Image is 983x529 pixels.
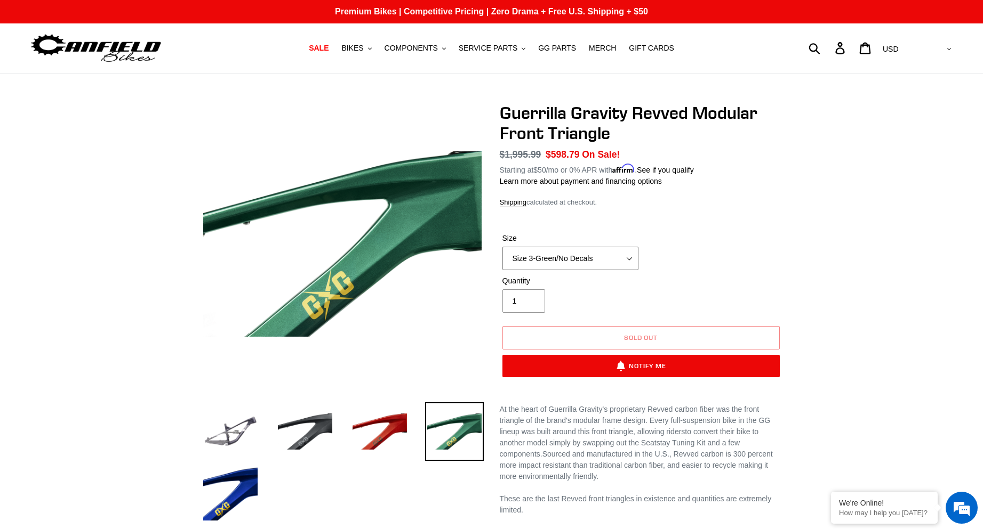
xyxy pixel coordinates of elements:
div: We're Online! [839,499,930,507]
input: Search [814,36,842,60]
p: Starting at /mo or 0% APR with . [500,162,694,176]
span: to convert their bike to another model simply by swapping out the Seatstay Tuning Kit and a few c... [500,427,759,458]
span: GIFT CARDS [629,44,674,53]
button: COMPONENTS [379,41,451,55]
span: $598.79 [546,149,579,160]
a: MERCH [584,41,621,55]
div: Minimize live chat window [175,5,201,31]
span: On Sale! [582,148,620,161]
span: Sold out [624,333,658,341]
span: At the heart of Guerrilla Gravity's proprietary Revved carbon fiber was the front triangle of the... [500,405,771,436]
a: GIFT CARDS [624,41,680,55]
a: SALE [303,41,334,55]
button: SERVICE PARTS [453,41,531,55]
img: Load image into Gallery viewer, Guerrilla Gravity Revved Modular Front Triangle [201,464,260,523]
span: $50 [533,166,546,174]
textarea: Type your message and hit 'Enter' [5,291,203,328]
a: GG PARTS [533,41,581,55]
img: Canfield Bikes [29,31,163,65]
img: Load image into Gallery viewer, Guerrilla Gravity Revved Modular Front Triangle [201,402,260,461]
div: calculated at checkout. [500,197,782,208]
h1: Guerrilla Gravity Revved Modular Front Triangle [500,103,782,144]
span: COMPONENTS [385,44,438,53]
span: MERCH [589,44,616,53]
img: d_696896380_company_1647369064580_696896380 [34,53,61,80]
div: Navigation go back [12,59,28,75]
a: Learn more about payment and financing options [500,177,662,185]
span: BIKES [341,44,363,53]
img: Load image into Gallery viewer, Guerrilla Gravity Revved Modular Front Triangle [350,402,409,461]
label: Quantity [502,275,638,287]
s: $1,995.99 [500,149,541,160]
span: SERVICE PARTS [459,44,517,53]
button: Sold out [502,326,780,349]
div: These are the last Revved front triangles in existence and quantities are extremely limited. [500,493,782,516]
span: GG PARTS [538,44,576,53]
span: We're online! [62,134,147,242]
button: Notify Me [502,355,780,377]
p: How may I help you today? [839,509,930,517]
span: Affirm [612,164,635,173]
div: Sourced and manufactured in the U.S., Revved carbon is 300 percent more impact resistant than tra... [500,404,782,482]
span: SALE [309,44,329,53]
div: Chat with us now [71,60,195,74]
a: Shipping [500,198,527,207]
img: Load image into Gallery viewer, Guerrilla Gravity Revved Modular Front Triangle [425,402,484,461]
label: Size [502,233,638,244]
a: See if you qualify - Learn more about Affirm Financing (opens in modal) [637,166,694,174]
button: BIKES [336,41,377,55]
img: Load image into Gallery viewer, Guerrilla Gravity Revved Modular Front Triangle [276,402,334,461]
